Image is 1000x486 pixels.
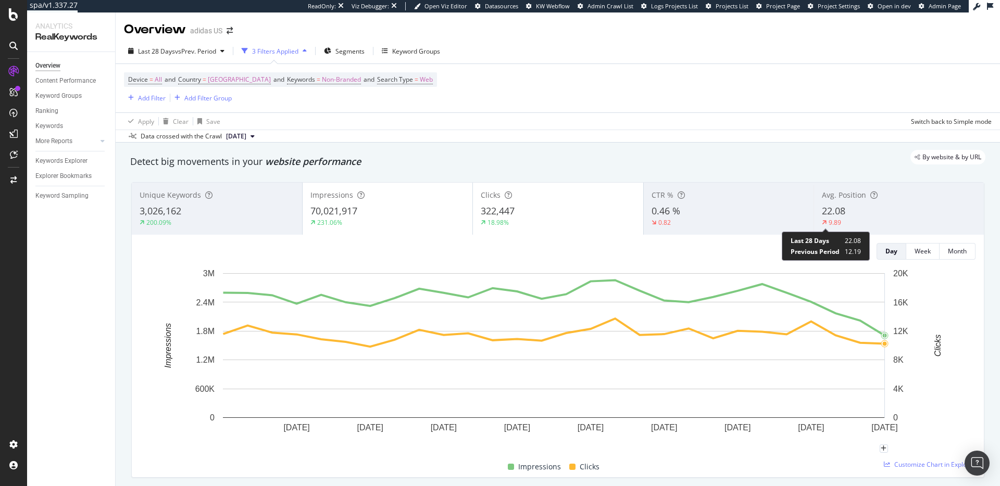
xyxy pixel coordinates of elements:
span: 2025 Sep. 9th [226,132,246,141]
div: 231.06% [317,218,342,227]
span: By website & by URL [922,154,981,160]
div: Ranking [35,106,58,117]
span: = [149,75,153,84]
span: Previous Period [791,247,840,256]
span: Unique Keywords [140,190,201,200]
text: 0 [893,413,898,422]
text: 2.4M [196,298,215,306]
a: Projects List [706,2,748,10]
a: Open Viz Editor [414,2,467,10]
span: 0.46 % [652,204,680,217]
text: 0 [210,413,215,422]
button: 3 Filters Applied [238,43,311,59]
span: 22.08 [822,204,845,217]
a: Content Performance [35,75,108,86]
div: Keyword Groups [35,91,82,101]
div: Keywords [35,121,63,132]
div: Explorer Bookmarks [35,171,92,182]
a: Logs Projects List [641,2,698,10]
span: 70,021,917 [310,204,357,217]
div: Open Intercom Messenger [965,451,990,476]
text: [DATE] [504,423,530,432]
a: Datasources [475,2,518,10]
div: Day [885,247,897,255]
div: Data crossed with the Crawl [141,132,222,141]
div: adidas US [190,25,222,36]
text: [DATE] [431,423,457,432]
div: Apply [138,117,154,126]
div: plus [880,444,888,453]
div: arrow-right-arrow-left [227,27,233,34]
div: 3 Filters Applied [252,47,298,56]
div: More Reports [35,136,72,147]
div: Content Performance [35,75,96,86]
text: Clicks [933,335,942,357]
a: Project Page [756,2,800,10]
a: More Reports [35,136,97,147]
span: and [364,75,374,84]
span: Last 28 Days [138,47,175,56]
text: 600K [195,385,215,393]
div: 0.82 [658,218,671,227]
a: Overview [35,60,108,71]
span: = [415,75,418,84]
span: and [273,75,284,84]
a: Project Settings [808,2,860,10]
span: Projects List [716,2,748,10]
span: Datasources [485,2,518,10]
span: 322,447 [481,204,515,217]
span: Admin Page [929,2,961,10]
span: 22.08 [845,236,861,245]
a: Explorer Bookmarks [35,171,108,182]
span: Project Page [766,2,800,10]
a: Ranking [35,106,108,117]
text: 1.8M [196,327,215,336]
button: Apply [124,113,154,130]
button: Switch back to Simple mode [907,113,992,130]
text: Impressions [164,323,172,368]
text: 3M [203,269,215,278]
div: Keyword Groups [392,47,440,56]
text: [DATE] [871,423,897,432]
span: [GEOGRAPHIC_DATA] [208,72,271,87]
button: Add Filter Group [170,92,232,104]
svg: A chart. [140,268,968,449]
span: Last 28 Days [791,236,829,245]
span: 3,026,162 [140,204,181,217]
button: [DATE] [222,130,259,143]
text: 4K [893,385,904,393]
div: Analytics [35,21,107,31]
text: [DATE] [798,423,824,432]
span: Admin Crawl List [587,2,633,10]
span: Country [178,75,201,84]
div: Add Filter [138,94,166,103]
div: Month [948,247,967,255]
button: Month [940,243,976,260]
span: Logs Projects List [651,2,698,10]
a: Open in dev [868,2,911,10]
span: Non-Branded [322,72,361,87]
button: Week [906,243,940,260]
div: 18.98% [488,218,509,227]
span: = [317,75,320,84]
button: Keyword Groups [378,43,444,59]
a: Keyword Groups [35,91,108,101]
text: 1.2M [196,355,215,364]
span: All [155,72,162,87]
span: Avg. Position [822,190,866,200]
div: legacy label [910,150,985,164]
span: Device [128,75,148,84]
div: Week [915,247,931,255]
span: Clicks [580,461,599,473]
button: Save [193,113,220,130]
span: Search Type [377,75,413,84]
button: Day [877,243,906,260]
div: Overview [35,60,60,71]
div: ReadOnly: [308,2,336,10]
text: [DATE] [724,423,751,432]
span: KW Webflow [536,2,570,10]
span: Open in dev [878,2,911,10]
span: Project Settings [818,2,860,10]
span: Impressions [310,190,353,200]
span: Segments [335,47,365,56]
